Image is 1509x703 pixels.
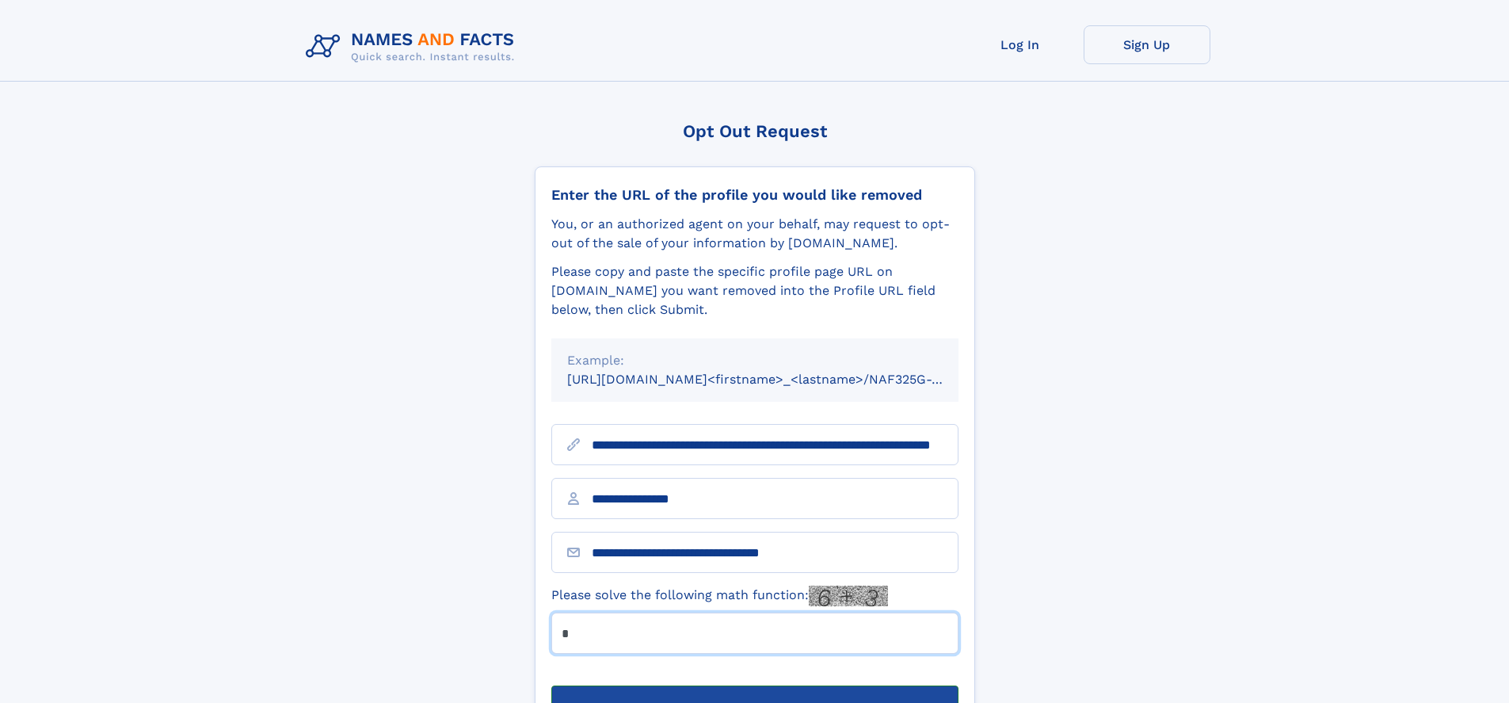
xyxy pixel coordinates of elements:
[535,121,975,141] div: Opt Out Request
[551,586,888,606] label: Please solve the following math function:
[957,25,1084,64] a: Log In
[1084,25,1210,64] a: Sign Up
[551,215,958,253] div: You, or an authorized agent on your behalf, may request to opt-out of the sale of your informatio...
[299,25,528,68] img: Logo Names and Facts
[567,372,989,387] small: [URL][DOMAIN_NAME]<firstname>_<lastname>/NAF325G-xxxxxxxx
[551,262,958,319] div: Please copy and paste the specific profile page URL on [DOMAIN_NAME] you want removed into the Pr...
[551,186,958,204] div: Enter the URL of the profile you would like removed
[567,351,943,370] div: Example:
